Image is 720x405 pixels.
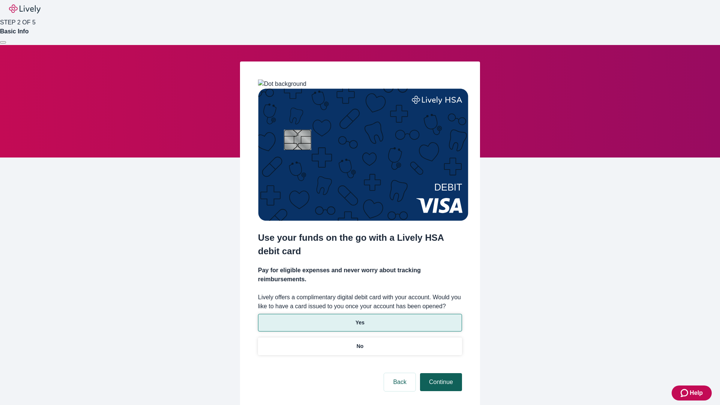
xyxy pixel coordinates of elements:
[258,88,468,221] img: Debit card
[9,4,40,13] img: Lively
[384,373,415,391] button: Back
[258,79,306,88] img: Dot background
[672,385,712,400] button: Zendesk support iconHelp
[258,314,462,331] button: Yes
[420,373,462,391] button: Continue
[355,319,364,327] p: Yes
[690,388,703,397] span: Help
[258,293,462,311] label: Lively offers a complimentary digital debit card with your account. Would you like to have a card...
[258,231,462,258] h2: Use your funds on the go with a Lively HSA debit card
[357,342,364,350] p: No
[258,337,462,355] button: No
[681,388,690,397] svg: Zendesk support icon
[258,266,462,284] h4: Pay for eligible expenses and never worry about tracking reimbursements.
